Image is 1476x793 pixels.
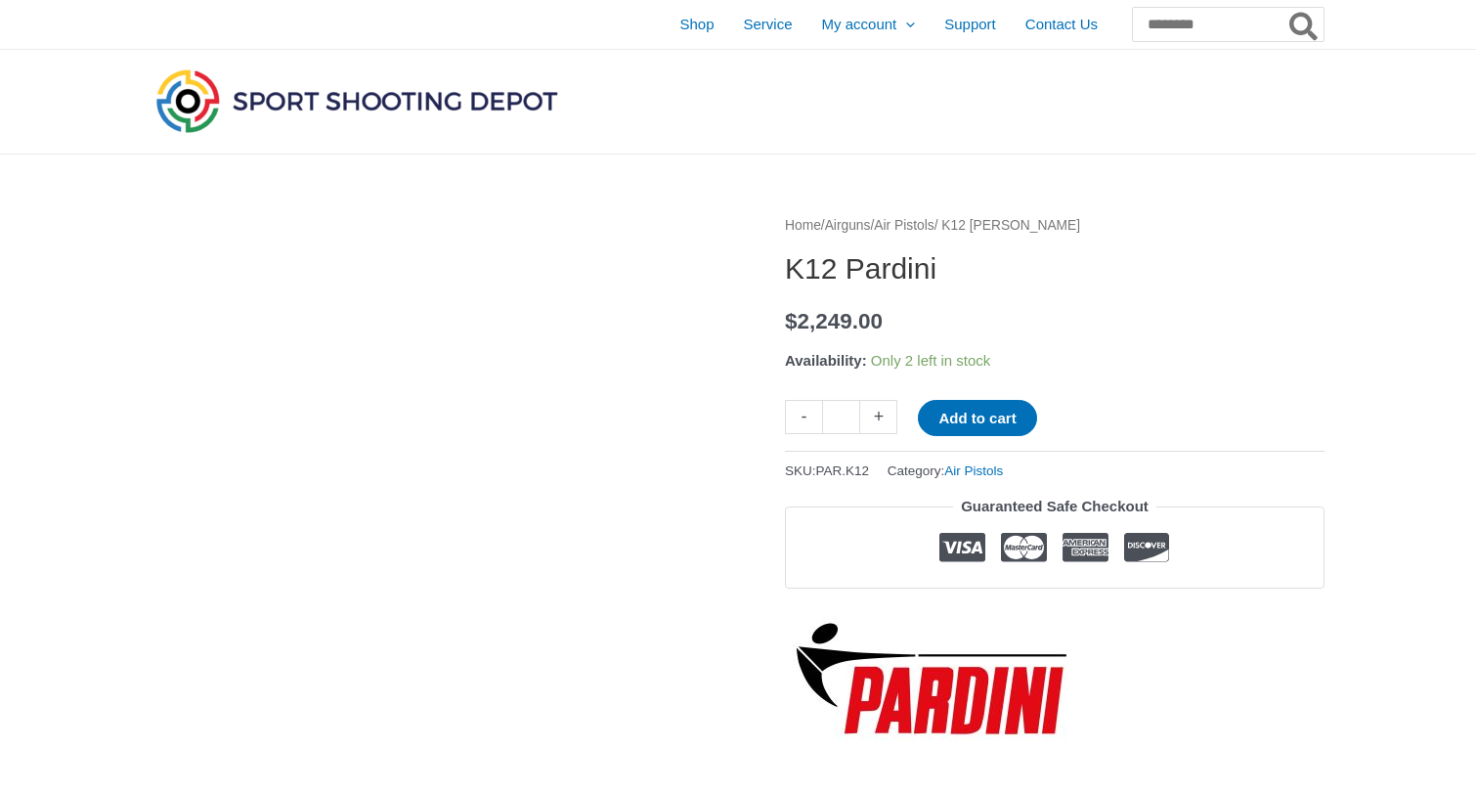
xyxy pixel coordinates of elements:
a: Airguns [825,218,871,233]
h1: K12 Pardini [785,251,1324,286]
input: Product quantity [822,400,860,434]
span: Only 2 left in stock [871,352,991,369]
legend: Guaranteed Safe Checkout [953,493,1156,520]
span: Category: [888,459,1004,483]
span: $ [785,309,798,333]
a: - [785,400,822,434]
span: PAR.K12 [816,463,870,478]
a: Pardini [785,618,1078,740]
span: Availability: [785,352,867,369]
a: + [860,400,897,434]
button: Add to cart [918,400,1036,436]
button: Search [1285,8,1324,41]
a: Air Pistols [944,463,1003,478]
img: Sport Shooting Depot [152,65,562,137]
a: Home [785,218,821,233]
a: Air Pistols [874,218,933,233]
nav: Breadcrumb [785,213,1324,239]
span: SKU: [785,459,869,483]
bdi: 2,249.00 [785,309,883,333]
